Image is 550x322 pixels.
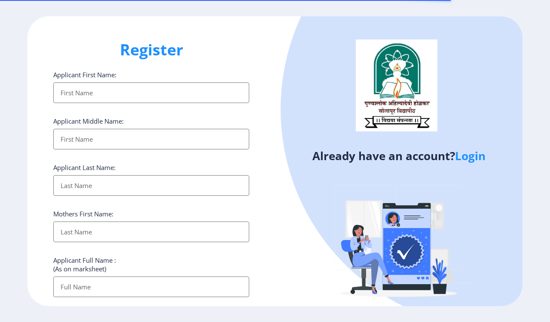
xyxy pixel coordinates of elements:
[53,82,249,103] input: First Name
[356,39,437,131] img: logo
[53,256,116,273] label: Applicant Full Name : (As on marksheet)
[455,148,486,164] a: Login
[53,175,249,196] input: Last Name
[53,222,249,242] input: Last Name
[53,39,249,60] h1: Register
[53,210,113,218] label: Mothers First Name:
[53,70,116,79] label: Applicant First Name:
[53,163,116,172] label: Applicant Last Name:
[324,168,474,319] img: Verified-rafiki.svg
[53,129,249,149] input: First Name
[281,149,516,163] h4: Already have an account?
[53,117,124,125] label: Applicant Middle Name:
[53,276,249,297] input: Full Name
